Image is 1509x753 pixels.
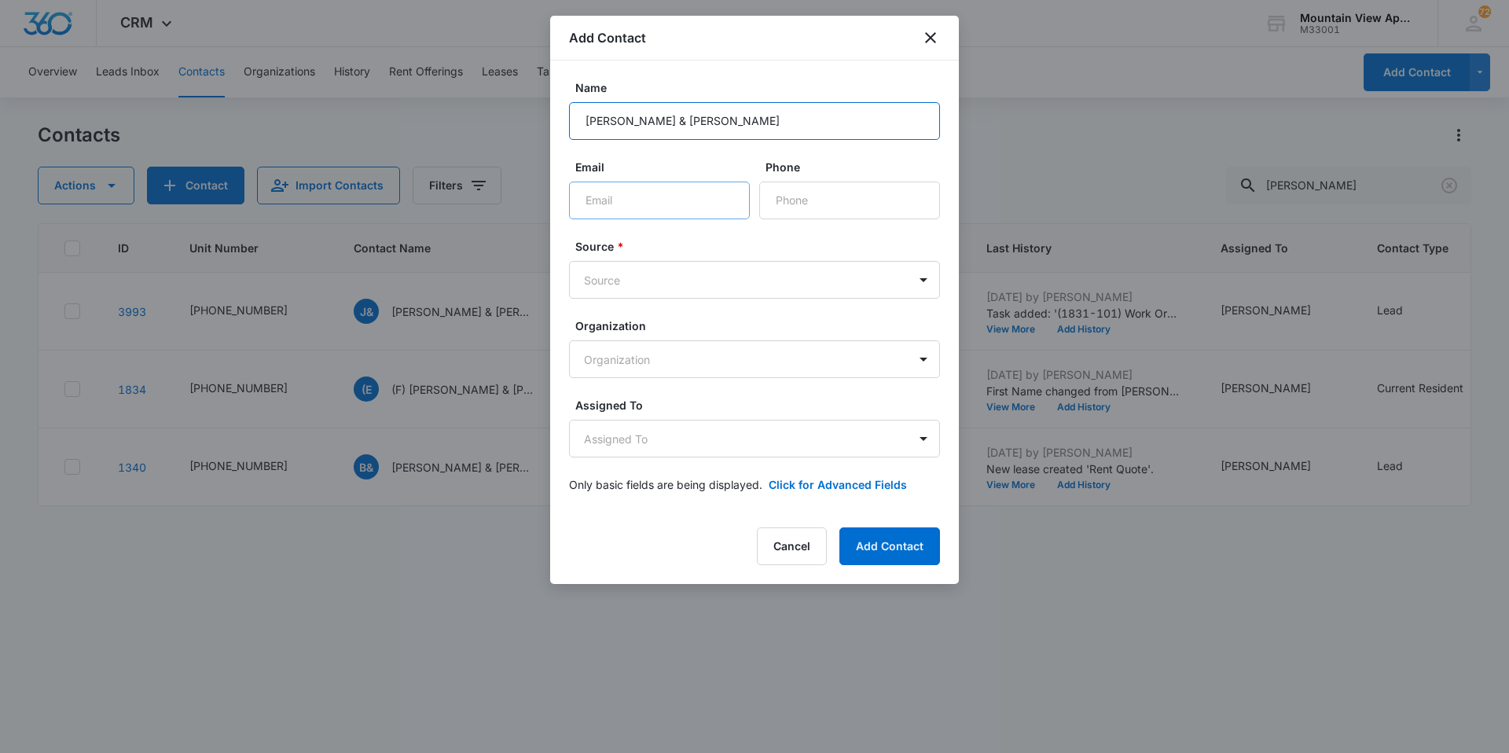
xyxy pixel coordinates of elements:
[575,397,946,413] label: Assigned To
[575,318,946,334] label: Organization
[569,28,646,47] h1: Add Contact
[575,79,946,96] label: Name
[569,476,762,493] p: Only basic fields are being displayed.
[839,527,940,565] button: Add Contact
[766,159,946,175] label: Phone
[575,238,946,255] label: Source
[769,476,907,493] button: Click for Advanced Fields
[575,159,756,175] label: Email
[759,182,940,219] input: Phone
[921,28,940,47] button: close
[569,182,750,219] input: Email
[757,527,827,565] button: Cancel
[569,102,940,140] input: Name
